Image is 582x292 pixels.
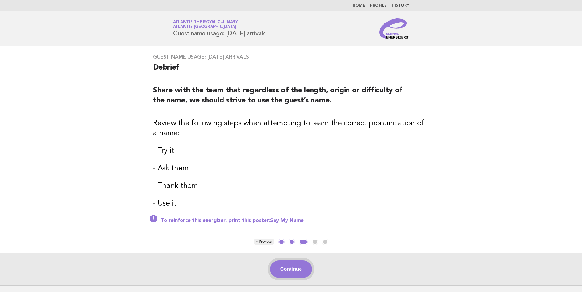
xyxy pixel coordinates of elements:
[270,260,312,278] button: Continue
[173,20,238,29] a: Atlantis the Royal CulinaryAtlantis [GEOGRAPHIC_DATA]
[173,20,266,37] h1: Guest name usage: [DATE] arrivals
[299,239,308,245] button: 3
[379,18,409,39] img: Service Energizers
[254,239,274,245] button: < Previous
[289,239,295,245] button: 2
[153,181,429,191] h3: - Thank them
[278,239,285,245] button: 1
[173,25,236,29] span: Atlantis [GEOGRAPHIC_DATA]
[392,4,409,8] a: History
[153,86,429,111] h2: Share with the team that regardless of the length, origin or difficulty of the name, we should st...
[153,63,429,78] h2: Debrief
[370,4,387,8] a: Profile
[153,199,429,209] h3: - Use it
[153,146,429,156] h3: - Try it
[161,217,429,224] p: To reinforce this energizer, print this poster:
[153,164,429,174] h3: - Ask them
[153,118,429,138] h3: Review the following steps when attempting to learn the correct pronunciation of a name:
[270,218,304,223] a: Say My Name
[153,54,429,60] h3: Guest name usage: [DATE] arrivals
[353,4,365,8] a: Home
